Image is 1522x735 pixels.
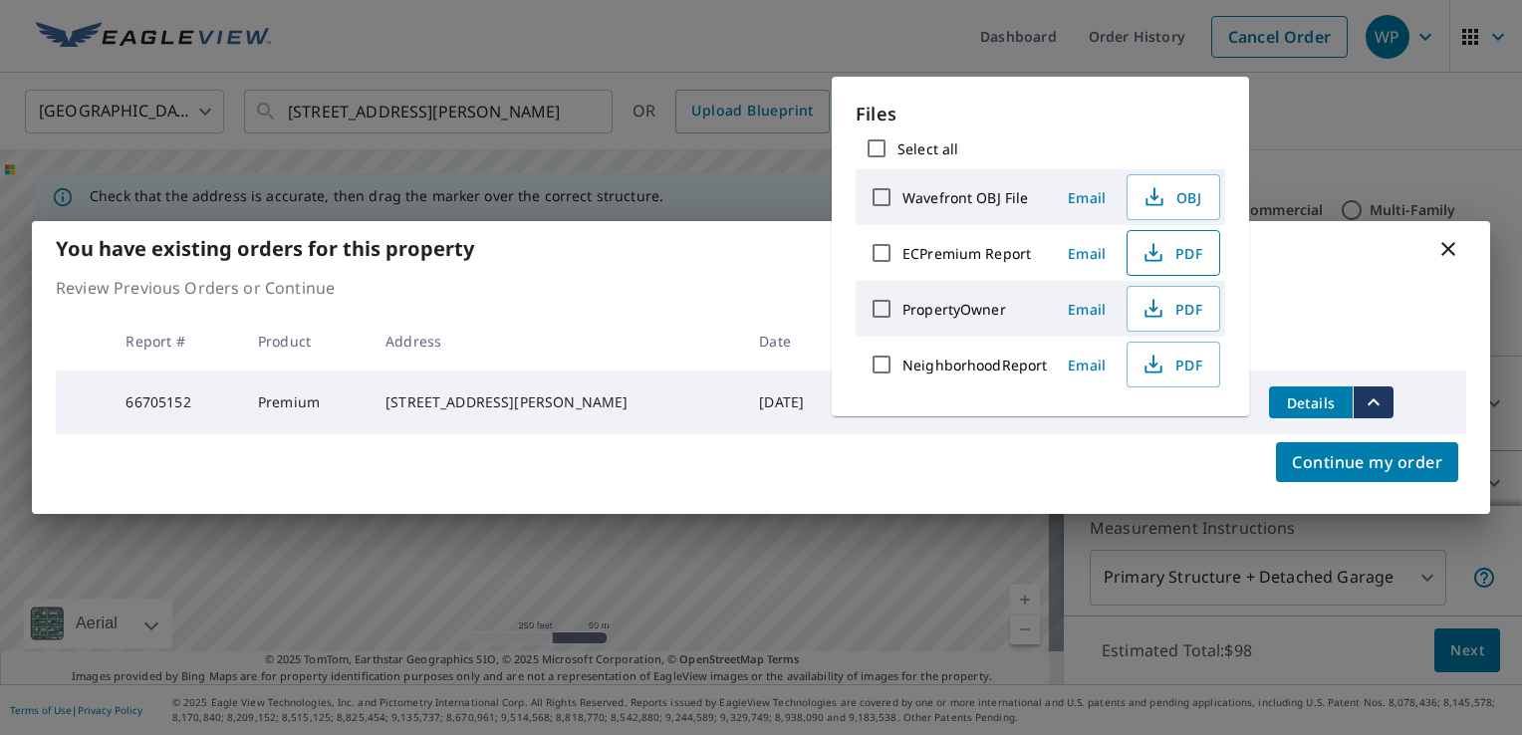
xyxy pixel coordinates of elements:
[110,312,241,370] th: Report #
[1055,350,1119,380] button: Email
[1140,241,1203,265] span: PDF
[1055,182,1119,213] button: Email
[242,370,370,434] td: Premium
[1127,286,1220,332] button: PDF
[743,312,848,370] th: Date
[1127,230,1220,276] button: PDF
[110,370,241,434] td: 66705152
[1063,300,1111,319] span: Email
[897,139,958,158] label: Select all
[1055,238,1119,269] button: Email
[856,101,1225,127] p: Files
[902,188,1028,207] label: Wavefront OBJ File
[1269,386,1353,418] button: detailsBtn-66705152
[1127,342,1220,387] button: PDF
[370,312,743,370] th: Address
[1055,294,1119,325] button: Email
[902,356,1047,374] label: NeighborhoodReport
[1140,297,1203,321] span: PDF
[1127,174,1220,220] button: OBJ
[242,312,370,370] th: Product
[56,276,1466,300] p: Review Previous Orders or Continue
[1063,244,1111,263] span: Email
[902,300,1006,319] label: PropertyOwner
[1140,353,1203,376] span: PDF
[902,244,1031,263] label: ECPremium Report
[1281,393,1341,412] span: Details
[385,392,727,412] div: [STREET_ADDRESS][PERSON_NAME]
[1276,442,1458,482] button: Continue my order
[1063,356,1111,374] span: Email
[1292,448,1442,476] span: Continue my order
[1063,188,1111,207] span: Email
[1353,386,1394,418] button: filesDropdownBtn-66705152
[1140,185,1203,209] span: OBJ
[743,370,848,434] td: [DATE]
[56,235,474,262] b: You have existing orders for this property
